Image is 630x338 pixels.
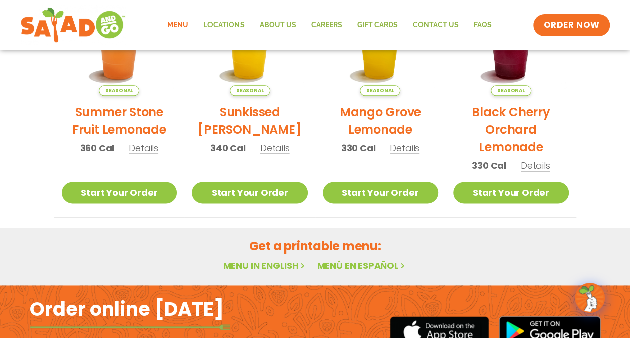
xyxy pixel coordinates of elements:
span: 330 Cal [341,141,376,155]
span: 340 Cal [210,141,246,155]
span: Seasonal [230,85,270,96]
img: fork [30,324,230,330]
span: Details [390,142,419,154]
img: wpChatIcon [576,284,604,312]
span: ORDER NOW [543,19,599,31]
a: Menu [160,14,196,37]
a: ORDER NOW [533,14,609,36]
h2: Get a printable menu: [54,237,576,255]
span: 330 Cal [472,159,506,173]
a: Start Your Order [192,182,308,203]
nav: Menu [160,14,499,37]
a: GIFT CARDS [349,14,405,37]
span: Details [521,159,550,172]
span: Details [129,142,158,154]
h2: Order online [DATE] [30,297,224,321]
span: Seasonal [491,85,531,96]
span: 360 Cal [80,141,115,155]
a: Menú en español [317,259,407,272]
h2: Sunkissed [PERSON_NAME] [192,103,308,138]
a: FAQs [466,14,499,37]
a: Locations [196,14,252,37]
span: Seasonal [360,85,400,96]
h2: Black Cherry Orchard Lemonade [453,103,569,156]
a: Start Your Order [323,182,439,203]
span: Details [260,142,290,154]
a: Careers [303,14,349,37]
a: Start Your Order [62,182,177,203]
a: About Us [252,14,303,37]
h2: Mango Grove Lemonade [323,103,439,138]
a: Start Your Order [453,182,569,203]
a: Menu in English [223,259,307,272]
h2: Summer Stone Fruit Lemonade [62,103,177,138]
img: new-SAG-logo-768×292 [20,5,126,45]
a: Contact Us [405,14,466,37]
span: Seasonal [99,85,139,96]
